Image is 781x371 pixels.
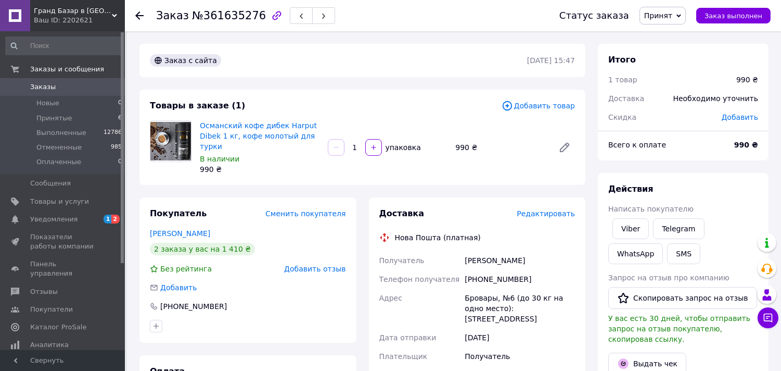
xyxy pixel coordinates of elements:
span: Новые [36,98,59,108]
button: SMS [667,243,700,264]
div: Статус заказа [559,10,629,21]
div: [PHONE_NUMBER] [463,270,577,289]
div: Ваш ID: 2202621 [34,16,125,25]
div: упаковка [383,142,422,153]
span: Без рейтинга [160,265,212,273]
img: Османский кофе дибек Harput Dibek 1 кг, кофе молотый для турки [150,122,191,160]
span: Скидка [608,113,636,121]
span: 0 [118,157,122,167]
span: Доставка [608,94,644,103]
span: №361635276 [192,9,266,22]
span: Гранд Базар в Киеве [34,6,112,16]
span: Заказы и сообщения [30,65,104,74]
div: Необходимо уточнить [667,87,764,110]
span: Принят [644,11,672,20]
div: [PHONE_NUMBER] [159,301,228,312]
span: Выполненные [36,128,86,138]
button: Чат с покупателем [758,307,778,328]
span: Редактировать [517,209,575,218]
span: Плательщик [379,352,428,361]
span: Товары и услуги [30,197,89,206]
div: Бровары, №6 (до 30 кг на одно место): [STREET_ADDRESS] [463,289,577,328]
span: Заказ [156,9,189,22]
span: 1 [104,215,112,224]
span: 0 [118,98,122,108]
span: Оплаченные [36,157,81,167]
div: 990 ₴ [200,164,319,175]
span: Сообщения [30,179,71,188]
a: WhatsApp [608,243,663,264]
span: Добавить товар [502,100,575,112]
div: 2 заказа у вас на 1 410 ₴ [150,243,255,255]
a: Viber [612,218,649,239]
a: Telegram [653,218,704,239]
a: Османский кофе дибек Harput Dibek 1 кг, кофе молотый для турки [200,121,317,151]
span: Всего к оплате [608,141,666,149]
div: Нова Пошта (платная) [392,232,483,243]
span: Дата отправки [379,333,437,342]
span: Написать покупателю [608,205,694,213]
span: Итого [608,55,636,65]
span: Показатели работы компании [30,232,96,251]
a: [PERSON_NAME] [150,229,210,238]
span: Уведомления [30,215,78,224]
span: Доставка [379,208,425,218]
span: Принятые [36,114,72,123]
span: Адрес [379,294,402,302]
span: 1 товар [608,76,637,84]
a: Редактировать [554,137,575,158]
input: Поиск [5,36,123,55]
span: Отмененные [36,143,82,152]
b: 990 ₴ [734,141,758,149]
button: Скопировать запрос на отзыв [608,287,757,309]
span: У вас есть 30 дней, чтобы отправить запрос на отзыв покупателю, скопировав ссылку. [608,314,750,343]
span: Добавить [160,283,197,292]
span: 2 [111,215,120,224]
span: Товары в заказе (1) [150,101,245,110]
div: 990 ₴ [736,75,758,85]
span: Телефон получателя [379,275,460,283]
div: Вернуться назад [135,10,144,21]
span: Покупатель [150,208,207,218]
div: [PERSON_NAME] [463,251,577,270]
span: Действия [608,184,654,194]
div: [DATE] [463,328,577,347]
span: Заказы [30,82,56,92]
span: Покупатели [30,305,73,314]
span: Заказ выполнен [705,12,762,20]
span: Аналитика [30,340,69,350]
span: Отзывы [30,287,58,296]
span: Панель управления [30,259,96,278]
div: 990 ₴ [451,140,550,155]
span: Запрос на отзыв про компанию [608,274,729,282]
span: 6 [118,114,122,123]
span: Добавить отзыв [284,265,345,273]
span: Получатель [379,256,425,265]
span: Сменить покупателя [265,209,345,218]
span: 985 [111,143,122,152]
div: Заказ с сайта [150,54,221,67]
time: [DATE] 15:47 [527,56,575,65]
span: Добавить [722,113,758,121]
button: Заказ выполнен [696,8,771,23]
div: Получатель [463,347,577,366]
span: 12786 [104,128,122,138]
span: Каталог ProSale [30,323,86,332]
span: В наличии [200,155,239,163]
